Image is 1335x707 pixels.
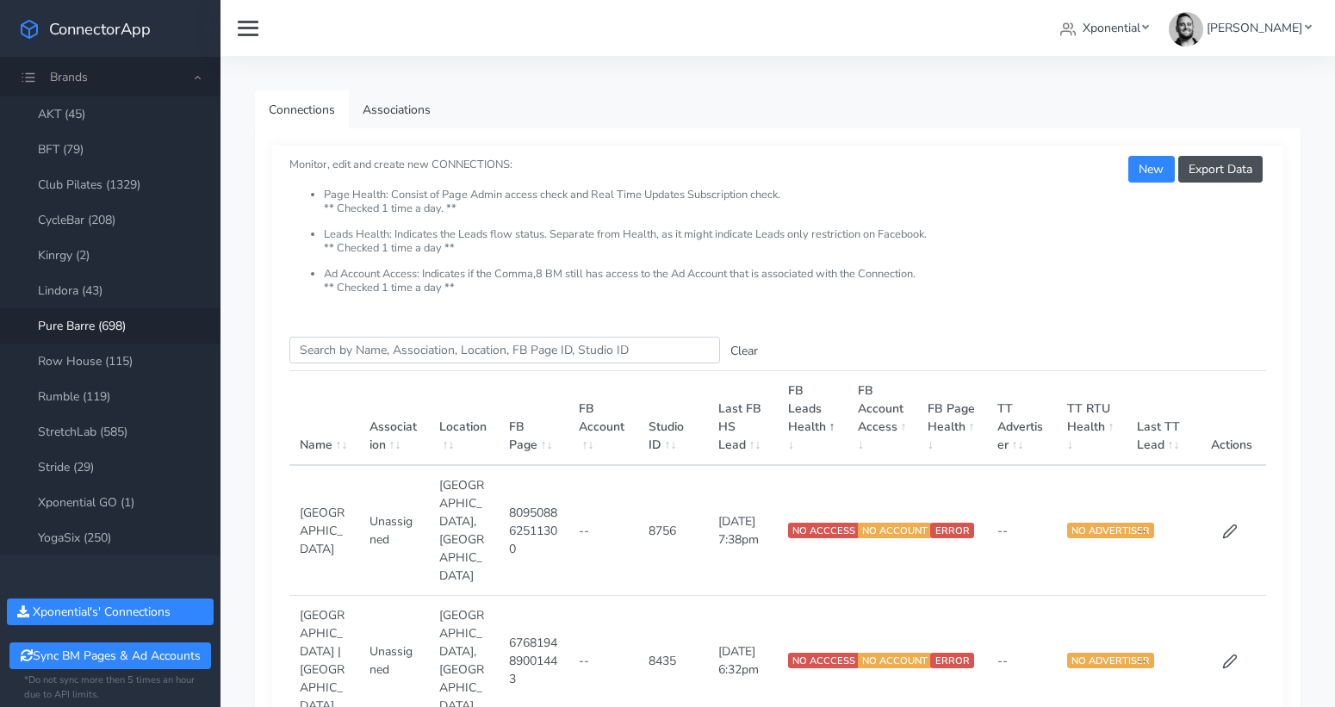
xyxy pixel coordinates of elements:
td: -- [1127,465,1196,596]
th: FB Page Health [917,371,987,466]
th: Association [359,371,429,466]
img: James Carr [1169,12,1203,47]
td: -- [568,465,638,596]
td: 8756 [638,465,708,596]
th: FB Account Access [848,371,917,466]
button: New [1128,156,1174,183]
span: NO ACCCESS [788,653,860,668]
button: Sync BM Pages & Ad Accounts [9,642,210,669]
th: Location [429,371,499,466]
th: Last TT Lead [1127,371,1196,466]
input: enter text you want to search [289,337,720,363]
th: Studio ID [638,371,708,466]
th: Last FB HS Lead [708,371,778,466]
a: Associations [349,90,444,129]
th: FB Page [499,371,568,466]
span: NO ADVERTISER [1067,523,1154,538]
th: FB Account [568,371,638,466]
button: Xponential's' Connections [7,598,214,625]
span: ERROR [930,653,973,668]
span: NO ACCOUNT [858,523,932,538]
th: TT Advertiser [987,371,1057,466]
button: Export Data [1178,156,1263,183]
th: TT RTU Health [1057,371,1127,466]
span: ERROR [930,523,973,538]
a: Xponential [1053,12,1156,44]
span: [PERSON_NAME] [1207,20,1302,36]
td: Unassigned [359,465,429,596]
th: FB Leads Health [778,371,848,466]
th: Name [289,371,359,466]
td: [DATE] 7:38pm [708,465,778,596]
td: [GEOGRAPHIC_DATA] [289,465,359,596]
a: [PERSON_NAME] [1162,12,1318,44]
span: Brands [50,69,88,85]
button: Clear [720,338,768,364]
span: Xponential [1083,20,1140,36]
li: Leads Health: Indicates the Leads flow status. Separate from Health, as it might indicate Leads o... [324,228,1266,268]
span: NO ACCCESS [788,523,860,538]
span: NO ADVERTISER [1067,653,1154,668]
small: Monitor, edit and create new CONNECTIONS: [289,143,1266,295]
li: Page Health: Consist of Page Admin access check and Real Time Updates Subscription check. ** Chec... [324,189,1266,228]
td: [GEOGRAPHIC_DATA],[GEOGRAPHIC_DATA] [429,465,499,596]
li: Ad Account Access: Indicates if the Comma,8 BM still has access to the Ad Account that is associa... [324,268,1266,295]
span: ConnectorApp [49,18,151,40]
small: *Do not sync more then 5 times an hour due to API limits. [24,673,196,703]
td: -- [987,465,1057,596]
a: Connections [255,90,349,129]
th: Actions [1196,371,1266,466]
span: NO ACCOUNT [858,653,932,668]
td: 809508862511300 [499,465,568,596]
